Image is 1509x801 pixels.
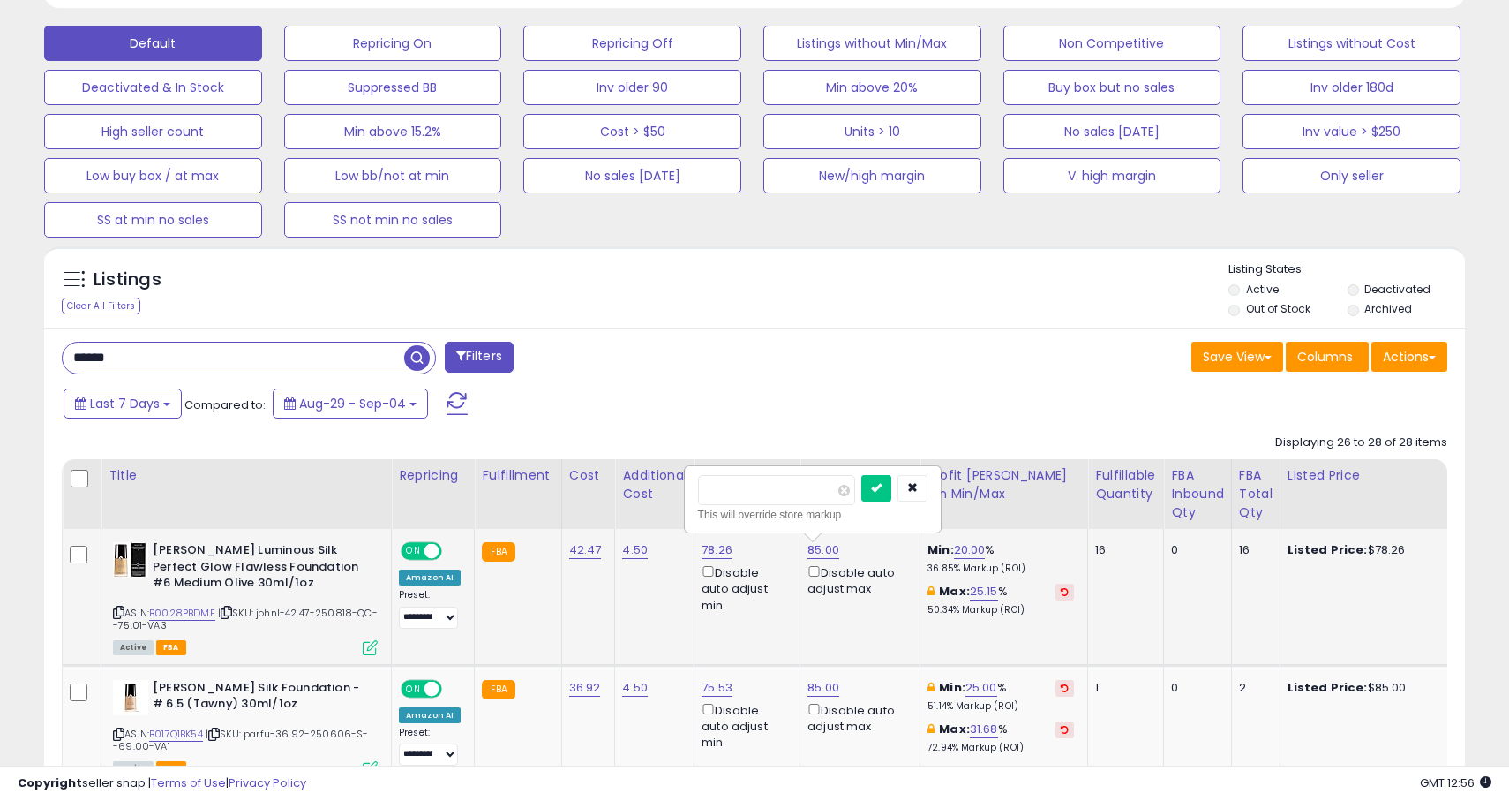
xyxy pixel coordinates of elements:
a: Privacy Policy [229,775,306,791]
b: Max: [939,721,970,737]
div: Clear All Filters [62,298,140,314]
div: Amazon AI [399,570,461,586]
strong: Copyright [18,775,82,791]
div: % [927,542,1074,575]
button: Filters [445,342,514,373]
small: FBA [482,542,514,562]
div: Additional Cost [622,466,687,503]
b: Listed Price: [1288,679,1368,696]
div: Preset: [399,727,461,767]
button: No sales [DATE] [523,158,741,193]
p: 51.14% Markup (ROI) [927,700,1074,713]
a: 31.68 [970,721,998,738]
div: 16 [1095,542,1150,558]
div: 2 [1239,680,1266,696]
div: This will override store markup [698,506,927,524]
button: Save View [1191,342,1283,372]
div: $78.26 [1288,542,1434,558]
span: ON [402,544,424,559]
a: 78.26 [702,541,732,559]
button: SS not min no sales [284,202,502,238]
h5: Listings [94,268,161,292]
label: Deactivated [1364,282,1430,297]
div: 16 [1239,542,1266,558]
a: 85.00 [807,541,839,559]
span: FBA [156,640,186,655]
button: Units > 10 [763,114,981,149]
button: Deactivated & In Stock [44,70,262,105]
div: Disable auto adjust max [807,563,906,597]
div: FBA Total Qty [1239,466,1273,522]
span: Columns [1297,348,1353,366]
a: 4.50 [622,541,648,559]
div: Listed Price [1288,466,1440,485]
span: ON [402,681,424,696]
span: Aug-29 - Sep-04 [299,395,406,412]
a: 75.53 [702,679,732,697]
button: Default [44,26,262,61]
span: | SKU: parfu-36.92-250606-S--69.00-VA1 [113,727,369,753]
span: 2025-09-12 12:56 GMT [1420,775,1491,791]
span: OFF [439,681,468,696]
button: Columns [1286,342,1369,372]
b: Listed Price: [1288,541,1368,558]
div: seller snap | | [18,775,306,792]
div: % [927,680,1074,713]
button: Suppressed BB [284,70,502,105]
a: Terms of Use [151,775,226,791]
div: ASIN: [113,542,378,654]
a: B017Q1BK54 [149,727,203,742]
button: Listings without Min/Max [763,26,981,61]
p: Listing States: [1228,261,1464,278]
button: Non Competitive [1003,26,1221,61]
div: Repricing [399,466,467,485]
span: Last 7 Days [90,395,160,412]
img: 41TvnSzYBwL._SL40_.jpg [113,542,148,578]
p: 50.34% Markup (ROI) [927,604,1074,616]
div: FBA inbound Qty [1171,466,1224,522]
button: Listings without Cost [1242,26,1460,61]
div: Cost [569,466,608,485]
button: New/high margin [763,158,981,193]
p: 72.94% Markup (ROI) [927,742,1074,754]
b: Min: [927,541,954,558]
a: B0028PBDME [149,606,215,621]
b: [PERSON_NAME] Silk Foundation - # 6.5 (Tawny) 30ml/1oz [153,680,367,717]
button: Inv value > $250 [1242,114,1460,149]
div: Amazon AI [399,707,461,723]
button: Repricing Off [523,26,741,61]
span: Compared to: [184,397,266,413]
label: Archived [1364,301,1412,316]
b: [PERSON_NAME] Luminous Silk Perfect Glow Flawless Foundation #6 Medium Olive 30ml/1oz [153,542,367,596]
button: Only seller [1242,158,1460,193]
button: Min above 20% [763,70,981,105]
span: OFF [439,544,468,559]
div: Disable auto adjust min [702,563,786,614]
div: Profit [PERSON_NAME] on Min/Max [927,466,1080,503]
button: Min above 15.2% [284,114,502,149]
div: 1 [1095,680,1150,696]
div: Disable auto adjust max [807,700,906,735]
img: 317u2s2lc6L._SL40_.jpg [113,680,148,715]
label: Active [1246,282,1279,297]
b: Min: [939,679,965,696]
button: Low buy box / at max [44,158,262,193]
a: 42.47 [569,541,602,559]
span: All listings currently available for purchase on Amazon [113,640,154,655]
div: Title [109,466,384,485]
button: Actions [1371,342,1447,372]
div: Fulfillment [482,466,553,485]
label: Out of Stock [1246,301,1310,316]
button: Aug-29 - Sep-04 [273,389,428,419]
button: Cost > $50 [523,114,741,149]
div: $85.00 [1288,680,1434,696]
div: % [927,584,1074,616]
button: Buy box but no sales [1003,70,1221,105]
button: Inv older 90 [523,70,741,105]
div: Displaying 26 to 28 of 28 items [1275,435,1447,451]
a: 25.15 [970,583,998,601]
button: Inv older 180d [1242,70,1460,105]
div: Preset: [399,589,461,629]
button: Low bb/not at min [284,158,502,193]
small: FBA [482,680,514,699]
